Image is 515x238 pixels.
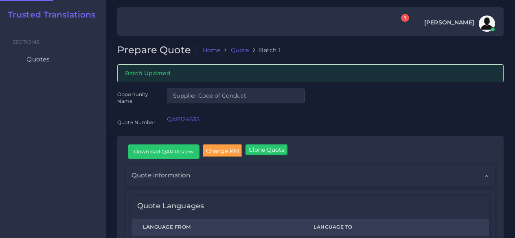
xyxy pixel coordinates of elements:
[128,145,199,159] input: Download QAR Review
[6,51,100,68] a: Quotes
[2,10,96,20] a: Trusted Translations
[13,39,39,45] span: Sections
[249,46,280,54] li: Batch 1
[203,144,242,157] input: Change PM
[245,144,288,155] input: Clone Quote
[203,46,221,54] a: Home
[231,46,249,54] a: Quote
[167,116,199,123] a: QAR124635
[26,55,50,64] span: Quotes
[117,119,156,126] label: Quote Number
[137,202,204,211] h4: Quote Languages
[117,64,504,82] div: Batch Updated
[420,15,498,32] a: [PERSON_NAME]avatar
[401,14,409,22] span: 1
[302,219,489,235] th: Language To
[117,44,197,56] h2: Prepare Quote
[131,219,302,235] th: Language From
[117,91,156,105] label: Opportunity Name
[424,20,474,25] span: [PERSON_NAME]
[394,18,408,29] a: 1
[479,15,495,32] img: avatar
[131,171,190,180] span: Quote information
[126,165,495,186] div: Quote information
